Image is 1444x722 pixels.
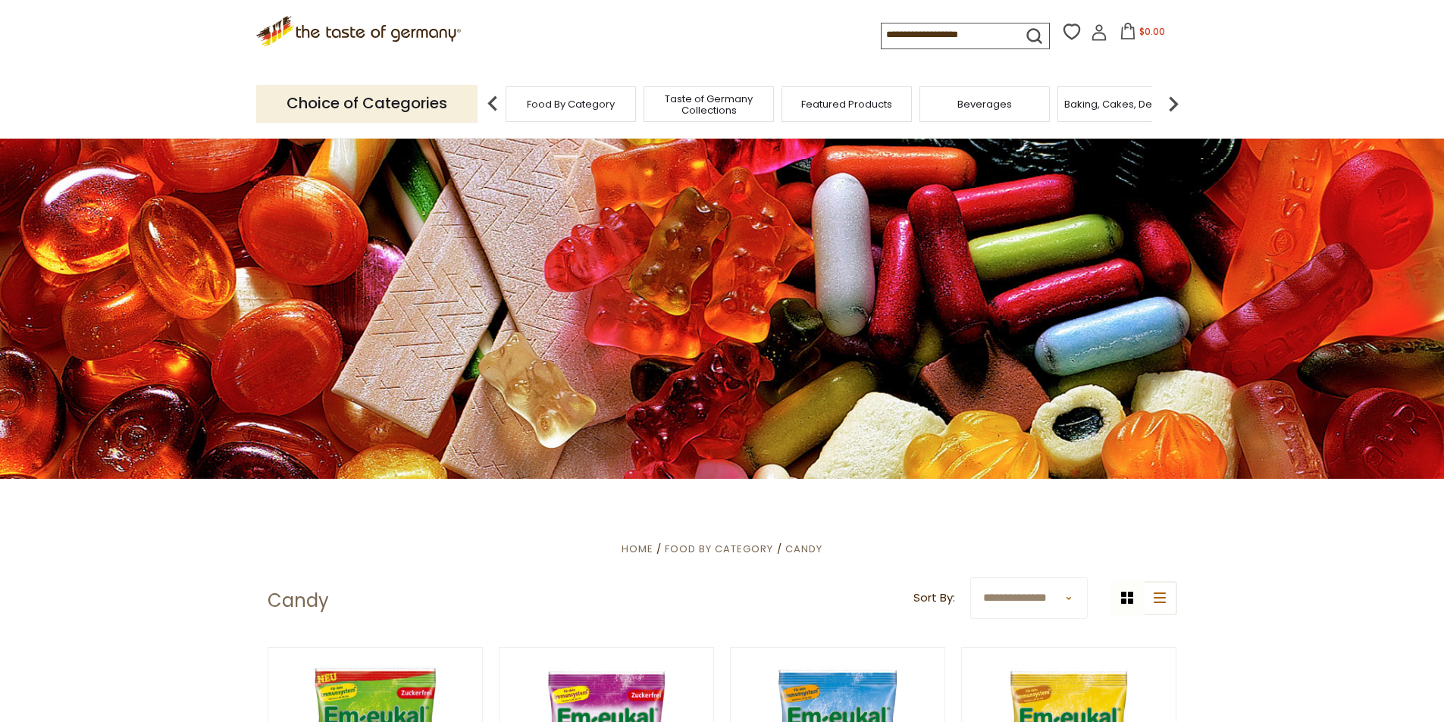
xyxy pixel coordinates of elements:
[268,589,329,612] h1: Candy
[1064,98,1182,110] a: Baking, Cakes, Desserts
[527,98,615,110] a: Food By Category
[478,89,508,119] img: previous arrow
[622,542,653,556] a: Home
[957,98,1012,110] a: Beverages
[648,93,769,116] a: Taste of Germany Collections
[256,85,478,122] p: Choice of Categories
[801,98,892,110] a: Featured Products
[1158,89,1189,119] img: next arrow
[785,542,822,556] a: Candy
[1139,25,1165,38] span: $0.00
[665,542,773,556] a: Food By Category
[1110,23,1175,45] button: $0.00
[913,589,955,608] label: Sort By:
